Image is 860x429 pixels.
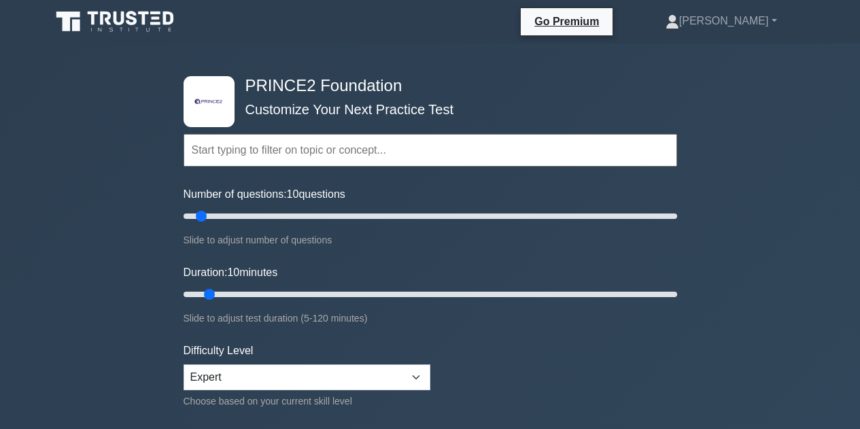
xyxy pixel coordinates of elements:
label: Difficulty Level [184,343,254,359]
a: [PERSON_NAME] [633,7,810,35]
div: Slide to adjust test duration (5-120 minutes) [184,310,677,326]
a: Go Premium [526,13,607,30]
span: 10 [287,188,299,200]
h4: PRINCE2 Foundation [240,76,610,96]
input: Start typing to filter on topic or concept... [184,134,677,167]
label: Duration: minutes [184,264,278,281]
div: Slide to adjust number of questions [184,232,677,248]
div: Choose based on your current skill level [184,393,430,409]
label: Number of questions: questions [184,186,345,203]
span: 10 [227,267,239,278]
